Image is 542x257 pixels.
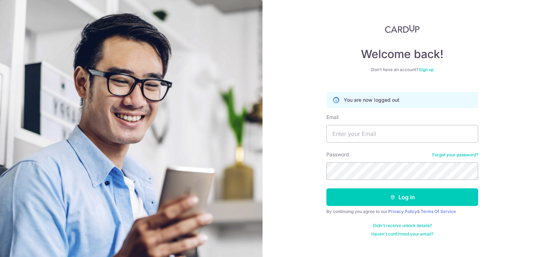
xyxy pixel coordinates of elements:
[373,223,432,228] a: Didn't receive unlock details?
[432,152,478,158] a: Forgot your password?
[385,25,420,33] img: CardUp Logo
[326,209,478,214] div: By continuing you agree to our &
[371,231,433,237] a: Haven't confirmed your email?
[326,188,478,206] button: Log in
[326,125,478,143] input: Enter your Email
[326,151,349,158] label: Password
[326,67,478,73] div: Don’t have an account?
[421,209,456,214] a: Terms Of Service
[388,209,417,214] a: Privacy Policy
[326,114,338,121] label: Email
[326,47,478,61] h4: Welcome back!
[344,96,399,104] p: You are now logged out
[419,67,434,72] a: Sign up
